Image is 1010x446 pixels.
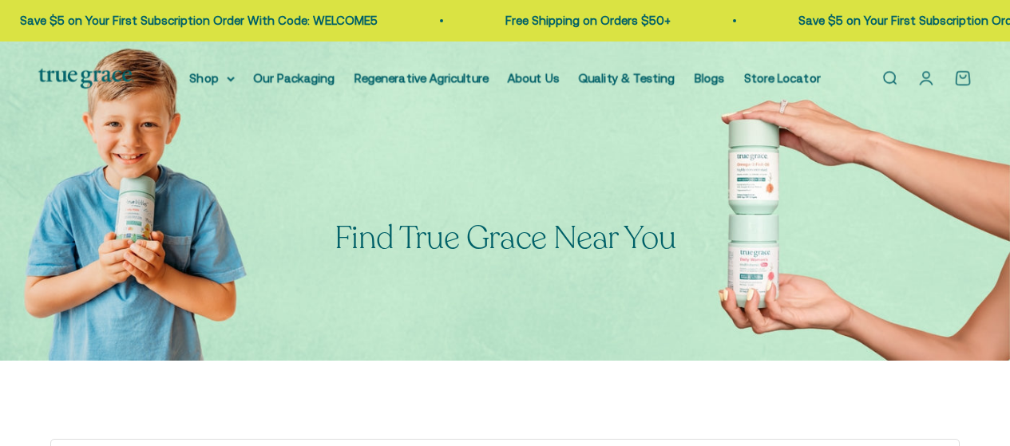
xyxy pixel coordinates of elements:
a: Free Shipping on Orders $50+ [378,14,544,27]
a: Regenerative Agriculture [354,71,489,85]
a: Store Locator [744,71,821,85]
a: Our Packaging [254,71,335,85]
summary: Shop [190,69,235,88]
a: About Us [508,71,560,85]
a: Quality & Testing [579,71,675,85]
split-lines: Find True Grace Near You [335,216,675,259]
a: Blogs [695,71,725,85]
